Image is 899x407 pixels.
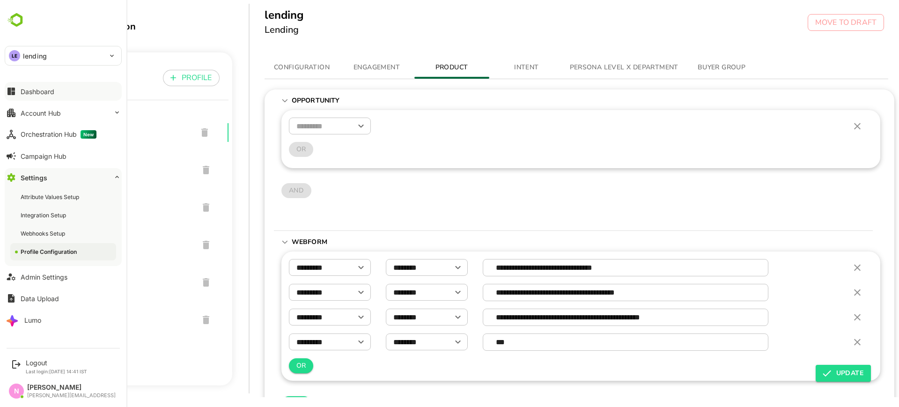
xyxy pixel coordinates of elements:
div: corebanking [4,189,196,226]
div: aggregator_view [4,301,196,339]
button: Admin Settings [5,267,122,286]
button: Data Upload [5,289,122,308]
span: corebanking [11,202,158,213]
div: Account Hub [21,109,61,117]
div: Lumo [24,316,41,324]
span: OR [264,360,273,372]
div: WebForm [241,231,840,253]
div: LE [9,50,20,61]
button: Orchestration HubNew [5,125,122,144]
div: Webhooks Setup [21,229,67,237]
div: Opportunity [241,89,840,112]
span: cards [11,277,158,288]
span: PRODUCT [387,62,451,74]
button: Open [419,286,432,299]
p: PROFILE [11,74,42,85]
div: Data Upload [21,295,59,303]
div: Integration Setup [21,211,68,219]
div: N [9,384,24,399]
div: Profile Configuration [21,248,79,256]
span: dep [11,164,158,176]
span: treasury [11,239,158,251]
button: Open [322,286,335,299]
button: Dashboard [5,82,122,101]
button: Open [419,335,432,348]
button: PROFILE [130,70,187,86]
button: Open [322,311,335,324]
h5: lending [232,7,271,22]
div: Campaign Hub [21,152,66,160]
h6: Lending [232,22,271,37]
div: cards [4,264,196,301]
span: lending [11,127,157,138]
button: OR [256,358,281,373]
button: Open [322,119,335,133]
div: LElending [5,46,121,65]
div: Attribute Values Setup [21,193,81,201]
div: Admin Settings [21,273,67,281]
div: Profile Configuration [11,20,199,33]
p: MOVE TO DRAFT [782,17,844,28]
span: BUYER GROUP [657,62,721,74]
div: Opportunity [241,112,840,230]
span: ENGAGEMENT [312,62,376,74]
span: aggregator_view [11,314,158,326]
div: Logout [26,359,87,367]
div: Settings [21,174,47,182]
div: Orchestration Hub [21,130,96,139]
div: [PERSON_NAME][EMAIL_ADDRESS] [27,392,116,399]
button: Open [322,335,335,348]
button: Settings [5,168,122,187]
div: treasury [4,226,196,264]
img: undefinedjpg [5,11,29,29]
button: Open [322,261,335,274]
button: Account Hub [5,104,122,122]
button: Open [419,261,432,274]
button: Lumo [5,311,122,329]
button: Campaign Hub [5,147,122,165]
div: lending [4,114,196,151]
div: [PERSON_NAME] [27,384,116,392]
div: dep [4,151,196,189]
span: INTENT [462,62,526,74]
button: UPDATE [783,365,838,382]
div: simple tabs [232,56,856,79]
span: New [81,130,96,139]
p: lending [23,51,47,61]
p: Opportunity [259,96,301,105]
span: UPDATE [790,368,831,379]
button: Open [419,311,432,324]
p: WebForm [259,237,301,247]
p: Last login: [DATE] 14:41 IST [26,369,87,374]
div: Dashboard [21,88,54,96]
button: MOVE TO DRAFT [775,14,851,31]
span: PERSONA LEVEL X DEPARTMENT [537,62,646,74]
p: PROFILE [149,72,179,83]
span: CONFIGURATION [237,62,301,74]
